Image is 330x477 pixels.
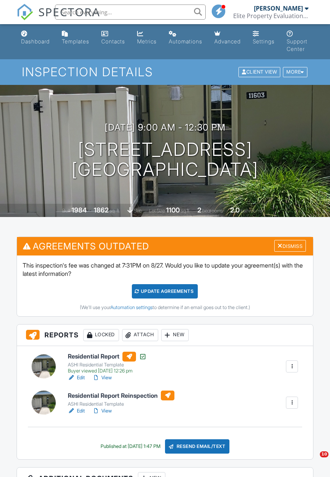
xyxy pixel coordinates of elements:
[238,67,280,77] div: Client View
[238,69,282,74] a: Client View
[181,208,190,214] span: sq.ft.
[137,38,157,45] div: Metrics
[253,38,275,45] div: Settings
[68,362,147,368] div: ASHI Residential Template
[304,451,322,469] iframe: Intercom live chat
[166,206,180,214] div: 1100
[21,38,50,45] div: Dashboard
[98,27,128,49] a: Contacts
[68,401,174,407] div: ASHI Residential Template
[320,451,328,457] span: 10
[110,208,120,214] span: sq. ft.
[233,12,309,20] div: Elite Property Evaluations LLC
[161,329,189,341] div: New
[101,443,160,449] div: Published at [DATE] 1:47 PM
[197,206,201,214] div: 2
[105,122,226,132] h3: [DATE] 9:00 am - 12:30 pm
[254,5,303,12] div: [PERSON_NAME]
[92,407,112,415] a: View
[83,329,119,341] div: Locked
[68,352,147,374] a: Residential Report ASHI Residential Template Buyer viewed [DATE] 12:26 pm
[101,38,125,45] div: Contacts
[22,65,308,78] h1: Inspection Details
[38,4,100,20] span: SPECTORA
[62,38,89,45] div: Templates
[17,237,313,255] h3: Agreements Outdated
[274,240,306,252] div: Dismiss
[149,208,165,214] span: Lot Size
[134,27,160,49] a: Metrics
[166,27,205,49] a: Automations (Basic)
[62,208,70,214] span: Built
[110,305,153,310] a: Automation settings
[68,374,85,382] a: Edit
[18,27,53,49] a: Dashboard
[68,391,174,407] a: Residential Report Reinspection ASHI Residential Template
[165,439,230,454] div: Resend Email/Text
[59,27,92,49] a: Templates
[284,27,312,56] a: Support Center
[241,208,262,214] span: bathrooms
[17,10,100,26] a: SPECTORA
[68,407,85,415] a: Edit
[287,38,307,52] div: Support Center
[72,140,258,180] h1: [STREET_ADDRESS] [GEOGRAPHIC_DATA]
[17,255,313,316] div: This inspection's fee was changed at 7:31PM on 8/27. Would you like to update your agreement(s) w...
[17,325,313,346] h3: Reports
[250,27,278,49] a: Settings
[92,374,112,382] a: View
[132,284,198,299] div: Update Agreements
[68,368,147,374] div: Buyer viewed [DATE] 12:26 pm
[68,391,174,400] h6: Residential Report Reinspection
[283,67,307,77] div: More
[169,38,202,45] div: Automations
[122,329,158,341] div: Attach
[23,305,307,311] div: (We'll use your to determine if an email goes out to the client.)
[211,27,244,49] a: Advanced
[68,352,147,362] h6: Residential Report
[72,206,87,214] div: 1984
[134,208,142,214] span: slab
[94,206,108,214] div: 1862
[214,38,241,45] div: Advanced
[230,206,240,214] div: 2.0
[17,4,33,20] img: The Best Home Inspection Software - Spectora
[202,208,223,214] span: bedrooms
[55,5,206,20] input: Search everything...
